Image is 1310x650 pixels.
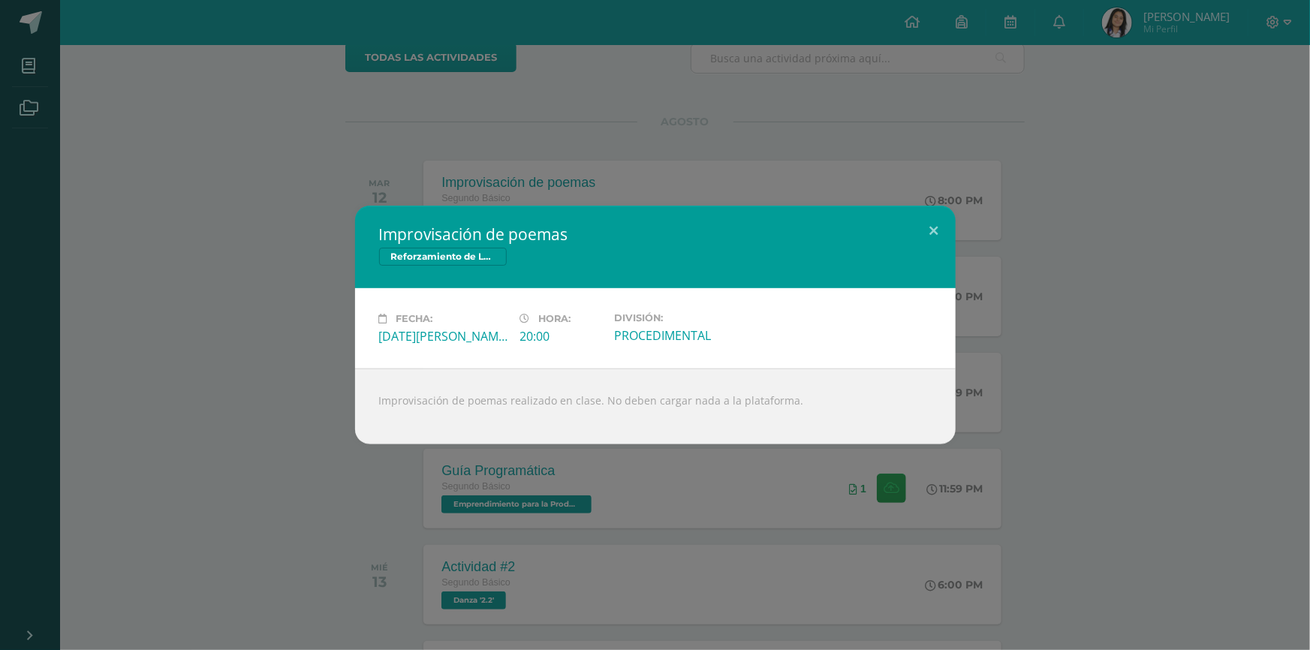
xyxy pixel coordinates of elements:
[913,206,956,257] button: Close (Esc)
[614,327,743,344] div: PROCEDIMENTAL
[379,328,508,345] div: [DATE][PERSON_NAME]
[396,313,433,324] span: Fecha:
[355,369,956,444] div: Improvisación de poemas realizado en clase. No deben cargar nada a la plataforma.
[539,313,571,324] span: Hora:
[520,328,602,345] div: 20:00
[379,224,932,245] h2: Improvisación de poemas
[379,248,507,266] span: Reforzamiento de Lectura
[614,312,743,323] label: División:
